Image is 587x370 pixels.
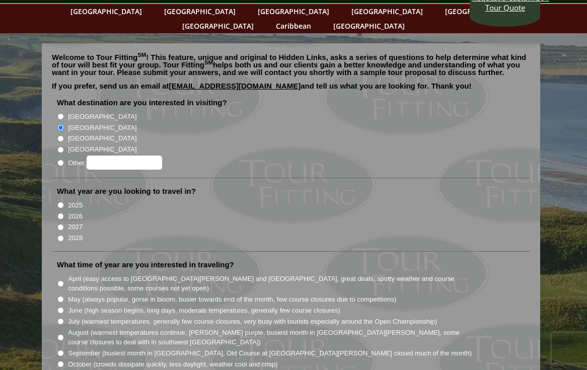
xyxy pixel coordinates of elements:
label: What destination are you interested in visiting? [57,98,227,108]
sup: SM [137,52,146,58]
label: 2025 [68,200,83,210]
label: 2028 [68,233,83,243]
input: Other: [87,156,162,170]
a: [GEOGRAPHIC_DATA] [65,4,147,19]
a: [EMAIL_ADDRESS][DOMAIN_NAME] [169,82,301,90]
a: [GEOGRAPHIC_DATA] [346,4,428,19]
label: August (warmest temperatures continue, [PERSON_NAME] purple, busiest month in [GEOGRAPHIC_DATA][P... [68,328,473,347]
label: October (crowds dissipate quickly, less daylight, weather cool and crisp) [68,359,278,369]
a: [GEOGRAPHIC_DATA] [253,4,334,19]
label: September (busiest month in [GEOGRAPHIC_DATA], Old Course at [GEOGRAPHIC_DATA][PERSON_NAME] close... [68,348,472,358]
label: May (always popular, gorse in bloom, busier towards end of the month, few course closures due to ... [68,294,396,305]
label: 2027 [68,222,83,232]
a: [GEOGRAPHIC_DATA] [440,4,522,19]
sup: SM [204,59,213,65]
label: What time of year are you interested in traveling? [57,260,234,270]
a: [GEOGRAPHIC_DATA] [328,19,410,33]
label: 2026 [68,211,83,221]
label: July (warmest temperatures, generally few course closures, very busy with tourists especially aro... [68,317,437,327]
label: [GEOGRAPHIC_DATA] [68,112,136,122]
p: If you prefer, send us an email at and tell us what you are looking for. Thank you! [52,82,530,97]
label: Other: [68,156,162,170]
label: June (high season begins, long days, moderate temperatures, generally few course closures) [68,306,340,316]
label: What year are you looking to travel in? [57,186,196,196]
label: [GEOGRAPHIC_DATA] [68,123,136,133]
p: Welcome to Tour Fitting ! This feature, unique and original to Hidden Links, asks a series of que... [52,53,530,76]
a: Caribbean [271,19,316,33]
a: [GEOGRAPHIC_DATA] [159,4,241,19]
label: [GEOGRAPHIC_DATA] [68,133,136,143]
a: [GEOGRAPHIC_DATA] [177,19,259,33]
label: April (easy access to [GEOGRAPHIC_DATA][PERSON_NAME] and [GEOGRAPHIC_DATA], great deals, spotty w... [68,274,473,293]
label: [GEOGRAPHIC_DATA] [68,144,136,155]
